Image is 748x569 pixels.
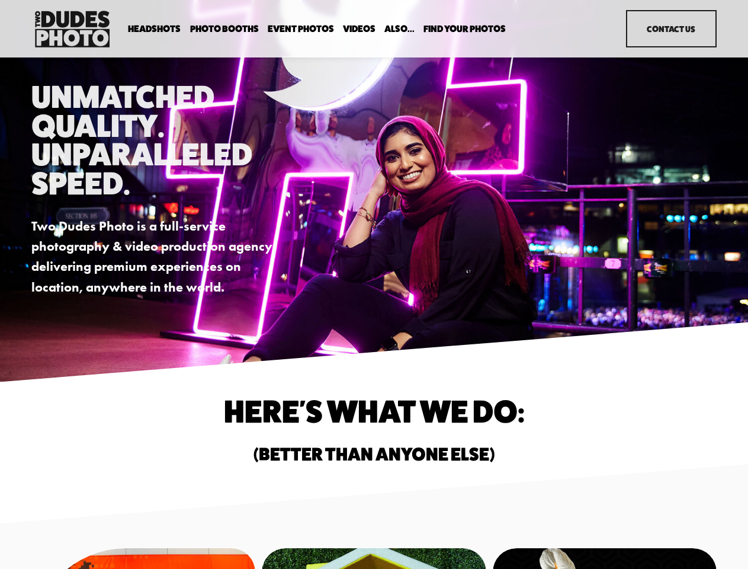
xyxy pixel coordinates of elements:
img: Two Dudes Photo | Headshots, Portraits &amp; Photo Booths [31,8,113,50]
a: Contact Us [626,10,717,47]
span: Also... [384,24,415,34]
span: Photo Booths [190,24,259,34]
a: folder dropdown [128,23,181,34]
h1: Here's What We do: [117,397,631,426]
a: folder dropdown [384,23,415,34]
span: Headshots [128,24,181,34]
a: Event Photos [268,23,334,34]
h2: (Better than anyone else) [117,445,631,463]
span: Find Your Photos [423,24,506,34]
a: folder dropdown [423,23,506,34]
a: folder dropdown [190,23,259,34]
h1: Unmatched Quality. Unparalleled Speed. [31,82,284,197]
strong: Two Dudes Photo is a full-service photography & video production agency delivering premium experi... [31,218,275,295]
a: Videos [343,23,375,34]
